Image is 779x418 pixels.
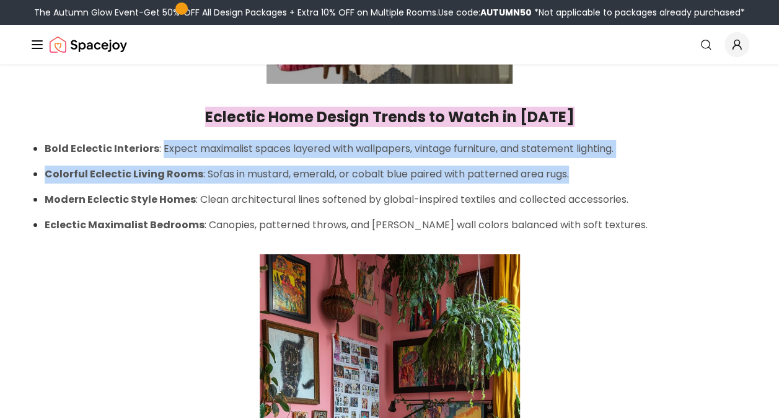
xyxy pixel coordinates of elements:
p: : Clean architectural lines softened by global-inspired textiles and collected accessories. [45,191,749,209]
span: Use code: [438,6,532,19]
div: The Autumn Glow Event-Get 50% OFF All Design Packages + Extra 10% OFF on Multiple Rooms. [34,6,745,19]
nav: Global [30,25,749,64]
p: : Canopies, patterned throws, and [PERSON_NAME] wall colors balanced with soft textures. [45,216,749,234]
p: : Expect maximalist spaces layered with wallpapers, vintage furniture, and statement lighting. [45,140,749,158]
strong: Eclectic Home Design Trends to Watch in [DATE] [205,107,574,127]
span: *Not applicable to packages already purchased* [532,6,745,19]
strong: Bold Eclectic Interiors [45,141,159,156]
strong: Eclectic Maximalist Bedrooms [45,218,205,232]
a: Spacejoy [50,32,127,57]
strong: Modern Eclectic Style Homes [45,192,196,207]
img: Spacejoy Logo [50,32,127,57]
p: : Sofas in mustard, emerald, or cobalt blue paired with patterned area rugs. [45,166,749,184]
strong: Colorful Eclectic Living Rooms [45,167,203,181]
b: AUTUMN50 [480,6,532,19]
